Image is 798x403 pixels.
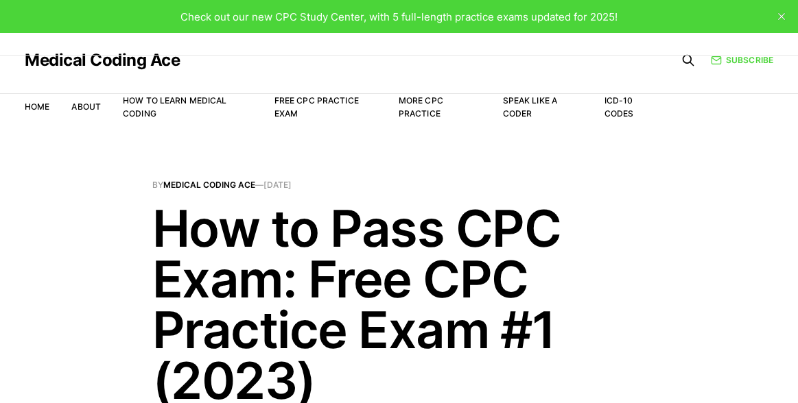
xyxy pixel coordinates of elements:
[399,95,443,119] a: More CPC Practice
[163,180,255,190] a: Medical Coding Ace
[152,181,646,189] span: By —
[25,101,49,112] a: Home
[25,52,180,69] a: Medical Coding Ace
[574,336,798,403] iframe: portal-trigger
[771,5,793,27] button: close
[605,95,634,119] a: ICD-10 Codes
[274,95,359,119] a: Free CPC Practice Exam
[503,95,557,119] a: Speak Like a Coder
[180,10,618,23] span: Check out our new CPC Study Center, with 5 full-length practice exams updated for 2025!
[71,101,101,112] a: About
[123,95,226,119] a: How to Learn Medical Coding
[263,180,292,190] time: [DATE]
[711,53,773,66] a: Subscribe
